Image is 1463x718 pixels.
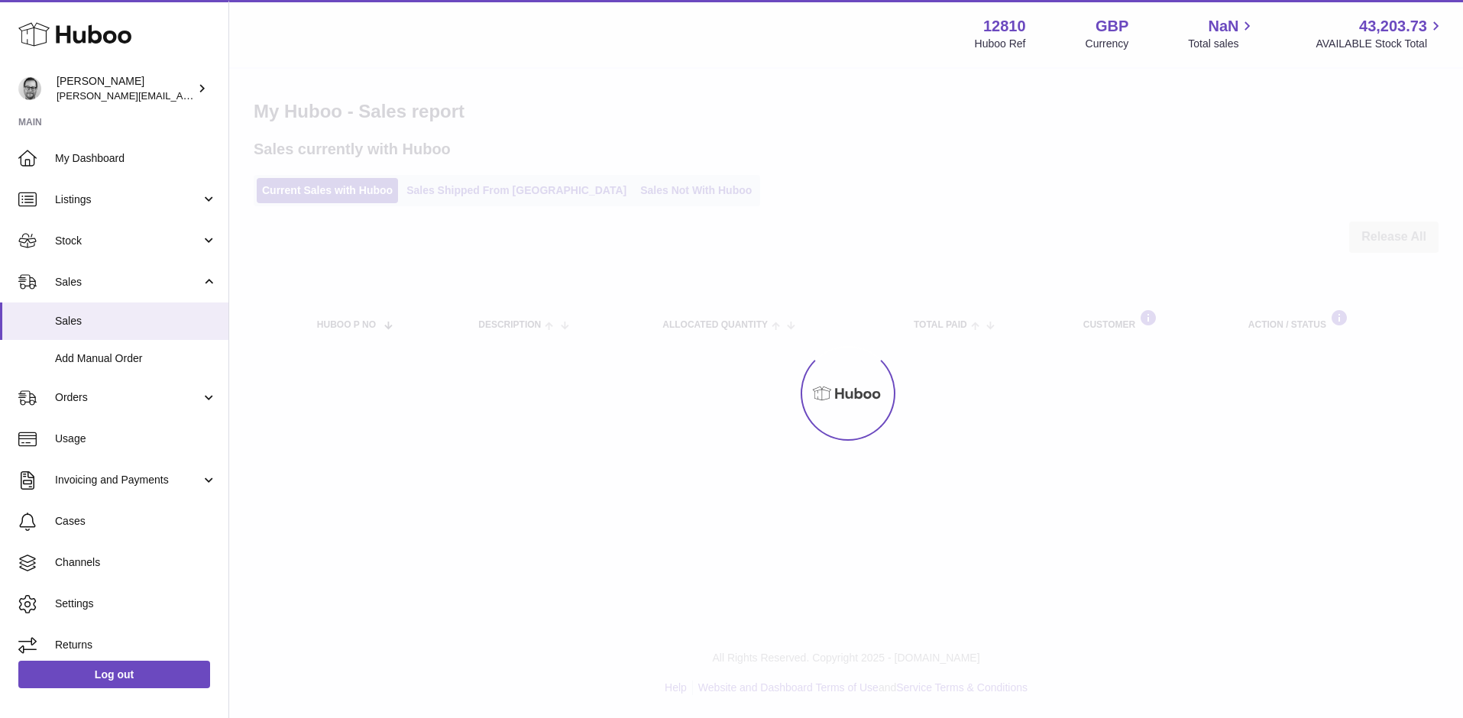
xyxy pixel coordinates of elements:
span: Invoicing and Payments [55,473,201,487]
span: Channels [55,555,217,570]
span: Cases [55,514,217,529]
span: Sales [55,314,217,328]
strong: GBP [1096,16,1128,37]
span: AVAILABLE Stock Total [1316,37,1445,51]
span: Stock [55,234,201,248]
div: [PERSON_NAME] [57,74,194,103]
div: Currency [1086,37,1129,51]
strong: 12810 [983,16,1026,37]
span: Add Manual Order [55,351,217,366]
span: Usage [55,432,217,446]
span: 43,203.73 [1359,16,1427,37]
span: My Dashboard [55,151,217,166]
a: Log out [18,661,210,688]
span: Listings [55,192,201,207]
a: NaN Total sales [1188,16,1256,51]
span: [PERSON_NAME][EMAIL_ADDRESS][DOMAIN_NAME] [57,89,306,102]
span: Orders [55,390,201,405]
span: Total sales [1188,37,1256,51]
span: Settings [55,597,217,611]
div: Huboo Ref [975,37,1026,51]
span: NaN [1208,16,1238,37]
img: alex@digidistiller.com [18,77,41,100]
span: Returns [55,638,217,652]
span: Sales [55,275,201,289]
a: 43,203.73 AVAILABLE Stock Total [1316,16,1445,51]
